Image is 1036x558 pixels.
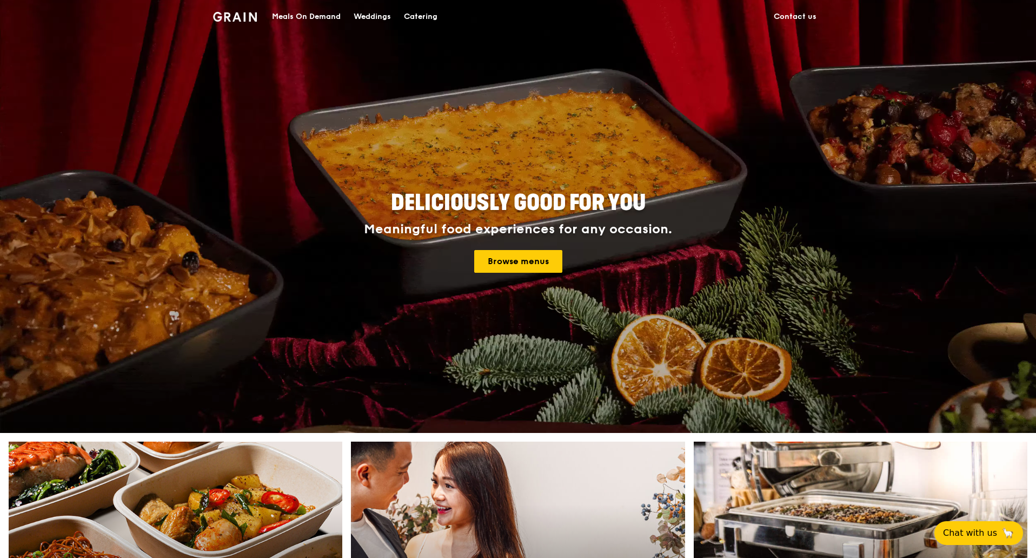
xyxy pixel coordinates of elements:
span: Chat with us [943,527,997,540]
div: Meaningful food experiences for any occasion. [323,222,713,237]
a: Contact us [767,1,823,33]
button: Chat with us🦙 [934,521,1023,545]
div: Weddings [354,1,391,33]
img: Grain [213,12,257,22]
a: Browse menus [474,250,562,273]
span: Deliciously good for you [391,190,646,216]
a: Catering [397,1,444,33]
div: Meals On Demand [272,1,341,33]
a: Weddings [347,1,397,33]
span: 🦙 [1001,527,1014,540]
div: Catering [404,1,437,33]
